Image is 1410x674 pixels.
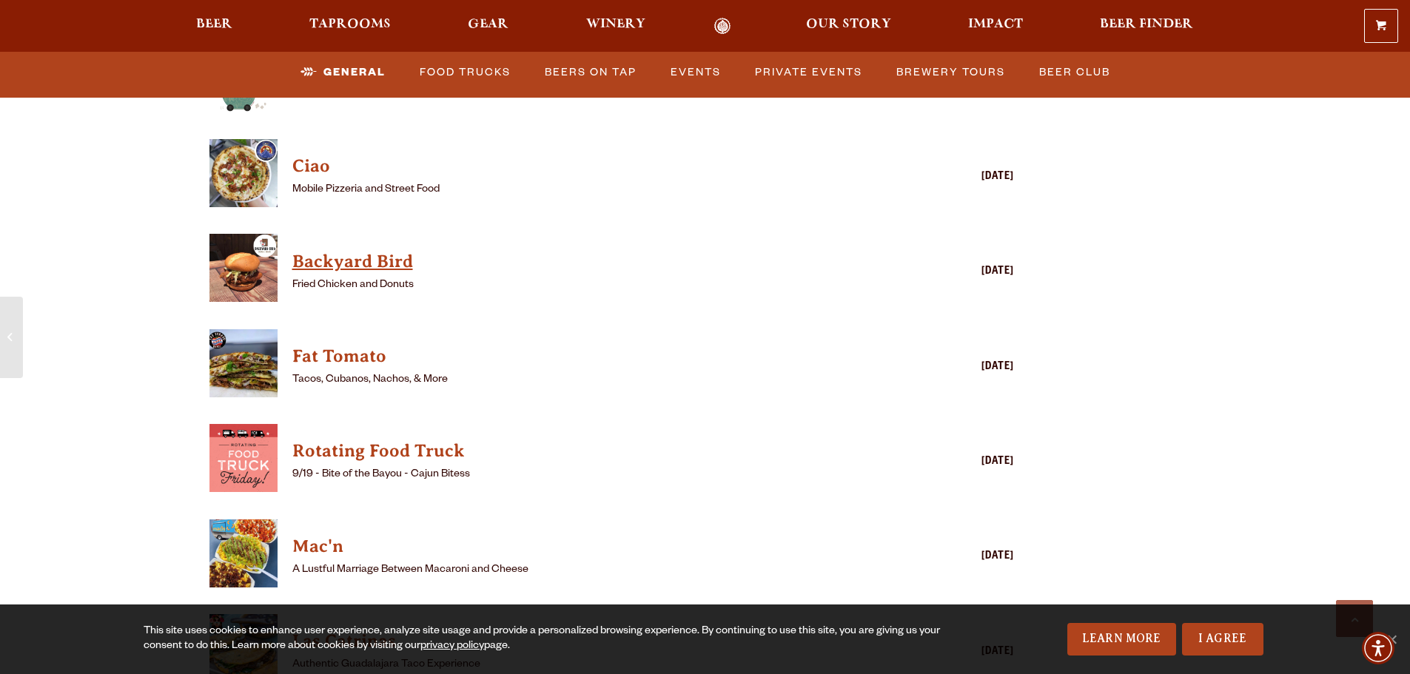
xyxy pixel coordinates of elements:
[292,155,889,178] h4: Ciao
[292,247,889,277] a: View Backyard Bird details (opens in a new window)
[292,437,889,466] a: View Rotating Food Truck details (opens in a new window)
[209,424,278,500] a: View Rotating Food Truck details (opens in a new window)
[209,139,278,207] img: thumbnail food truck
[896,454,1014,471] div: [DATE]
[890,55,1011,90] a: Brewery Tours
[1067,623,1176,656] a: Learn More
[295,55,392,90] a: General
[586,18,645,30] span: Winery
[577,18,655,35] a: Winery
[968,18,1023,30] span: Impact
[209,139,278,215] a: View Ciao details (opens in a new window)
[292,250,889,274] h4: Backyard Bird
[1362,632,1394,664] div: Accessibility Menu
[292,152,889,181] a: View Ciao details (opens in a new window)
[1336,600,1373,637] a: Scroll to top
[420,641,484,653] a: privacy policy
[144,624,945,654] div: This site uses cookies to enhance user experience, analyze site usage and provide a personalized ...
[896,359,1014,377] div: [DATE]
[1033,55,1116,90] a: Beer Club
[209,234,278,310] a: View Backyard Bird details (opens in a new window)
[209,329,278,397] img: thumbnail food truck
[665,55,727,90] a: Events
[896,548,1014,566] div: [DATE]
[1090,18,1203,35] a: Beer Finder
[292,466,889,484] p: 9/19 - Bite of the Bayou - Cajun Bitess
[806,18,891,30] span: Our Story
[209,329,278,405] a: View Fat Tomato details (opens in a new window)
[292,562,889,579] p: A Lustful Marriage Between Macaroni and Cheese
[959,18,1033,35] a: Impact
[292,535,889,559] h4: Mac'n
[292,277,889,294] p: Fried Chicken and Donuts
[196,18,232,30] span: Beer
[749,55,868,90] a: Private Events
[209,234,278,302] img: thumbnail food truck
[414,55,517,90] a: Food Trucks
[292,439,889,463] h4: Rotating Food Truck
[458,18,518,35] a: Gear
[292,371,889,389] p: Tacos, Cubanos, Nachos, & More
[209,424,278,492] img: thumbnail food truck
[695,18,751,35] a: Odell Home
[292,345,889,368] h4: Fat Tomato
[1182,623,1263,656] a: I Agree
[292,181,889,199] p: Mobile Pizzeria and Street Food
[209,519,278,596] a: View Mac'n details (opens in a new window)
[292,532,889,562] a: View Mac'n details (opens in a new window)
[292,342,889,371] a: View Fat Tomato details (opens in a new window)
[309,18,391,30] span: Taprooms
[187,18,242,35] a: Beer
[539,55,642,90] a: Beers on Tap
[1100,18,1193,30] span: Beer Finder
[896,263,1014,281] div: [DATE]
[209,519,278,587] img: thumbnail food truck
[896,169,1014,186] div: [DATE]
[796,18,901,35] a: Our Story
[300,18,400,35] a: Taprooms
[468,18,508,30] span: Gear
